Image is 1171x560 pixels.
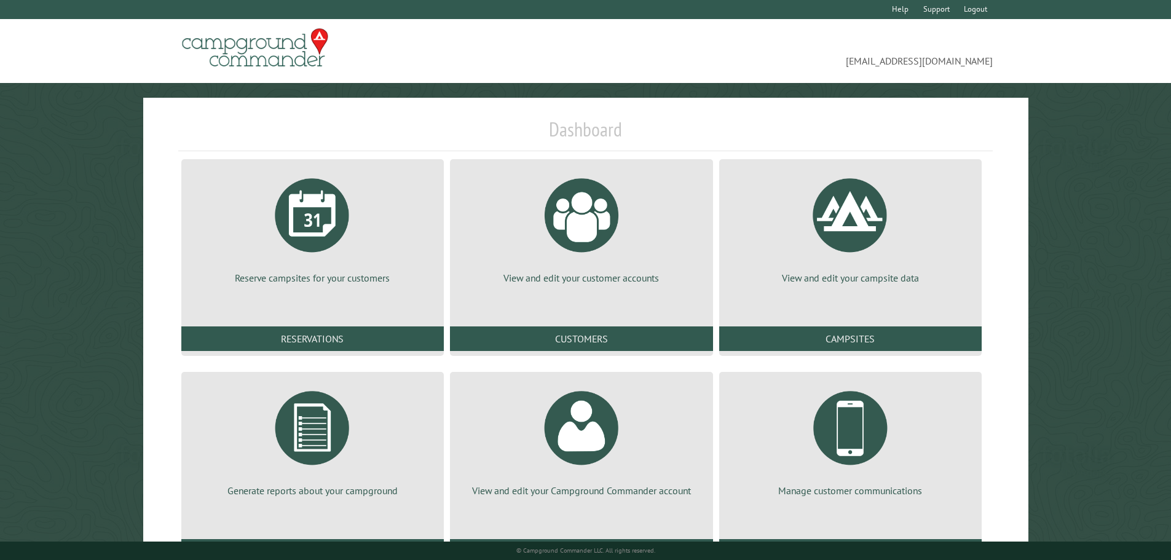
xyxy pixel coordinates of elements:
[181,326,444,351] a: Reservations
[465,169,698,285] a: View and edit your customer accounts
[719,326,982,351] a: Campsites
[196,271,429,285] p: Reserve campsites for your customers
[734,382,967,497] a: Manage customer communications
[516,546,655,554] small: © Campground Commander LLC. All rights reserved.
[465,484,698,497] p: View and edit your Campground Commander account
[196,484,429,497] p: Generate reports about your campground
[734,484,967,497] p: Manage customer communications
[196,382,429,497] a: Generate reports about your campground
[178,24,332,72] img: Campground Commander
[734,271,967,285] p: View and edit your campsite data
[734,169,967,285] a: View and edit your campsite data
[586,34,993,68] span: [EMAIL_ADDRESS][DOMAIN_NAME]
[465,271,698,285] p: View and edit your customer accounts
[196,169,429,285] a: Reserve campsites for your customers
[450,326,712,351] a: Customers
[178,117,993,151] h1: Dashboard
[465,382,698,497] a: View and edit your Campground Commander account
